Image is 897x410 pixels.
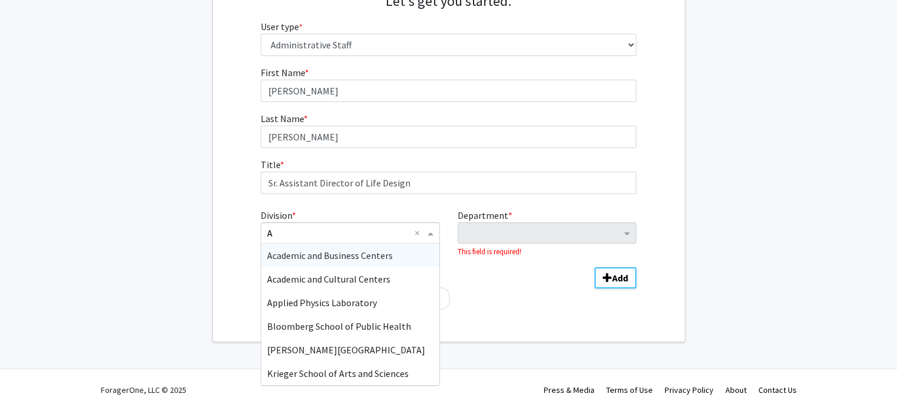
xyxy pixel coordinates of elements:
ng-select: Department [458,222,636,244]
span: Bloomberg School of Public Health [267,320,411,332]
a: About [725,385,747,395]
ng-select: Division [261,222,439,244]
span: Krieger School of Arts and Sciences [267,368,409,379]
button: Add Division/Department [594,267,636,288]
span: First Name [261,67,305,78]
span: Clear all [415,226,425,240]
label: User type [261,19,303,34]
a: Privacy Policy [665,385,714,395]
a: Contact Us [758,385,797,395]
span: Last Name [261,113,304,124]
b: Add [612,272,628,284]
div: Department [449,208,645,258]
ng-dropdown-panel: Options list [261,243,439,386]
a: Press & Media [544,385,594,395]
span: Academic and Cultural Centers [267,273,390,285]
span: Applied Physics Laboratory [267,297,377,309]
a: Terms of Use [606,385,653,395]
iframe: Chat [9,357,50,401]
span: Title [261,159,280,170]
span: Academic and Business Centers [267,250,393,261]
div: Division [252,208,448,258]
small: This field is required! [458,247,521,256]
span: [PERSON_NAME][GEOGRAPHIC_DATA] [267,344,425,356]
